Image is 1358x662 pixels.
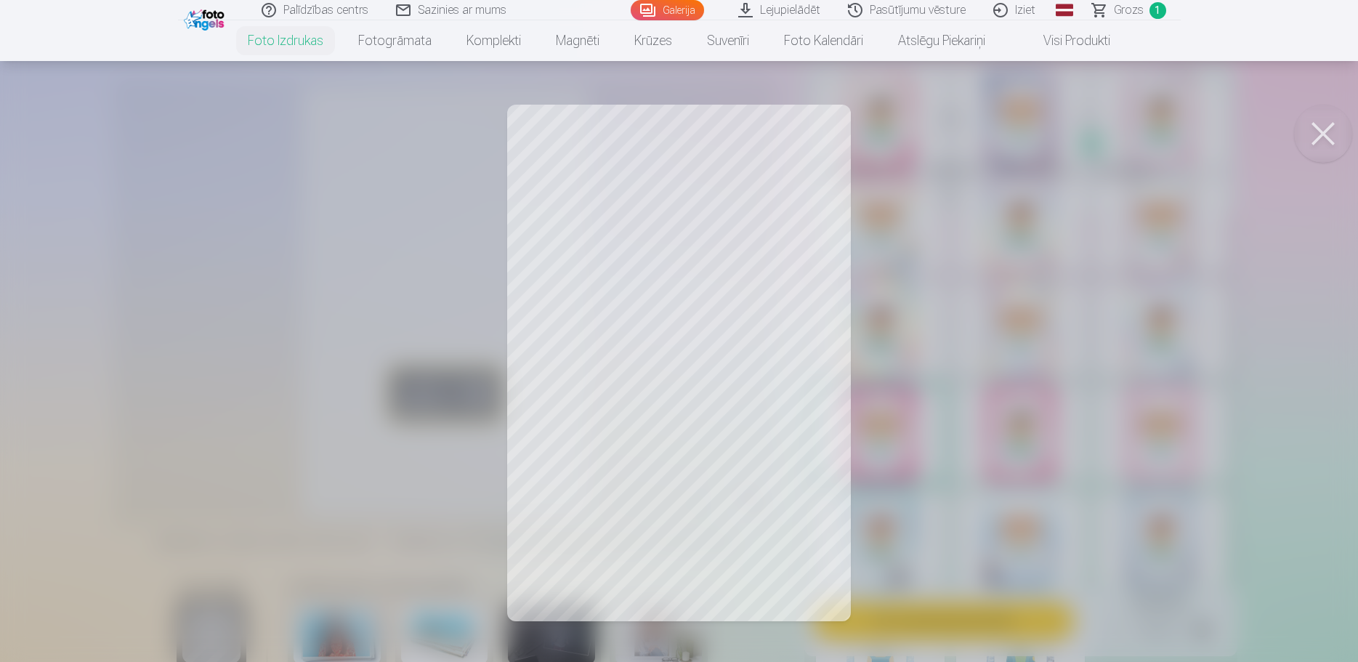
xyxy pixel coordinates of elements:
[538,20,617,61] a: Magnēti
[1114,1,1144,19] span: Grozs
[617,20,690,61] a: Krūzes
[449,20,538,61] a: Komplekti
[184,6,228,31] img: /fa1
[690,20,767,61] a: Suvenīri
[230,20,341,61] a: Foto izdrukas
[767,20,881,61] a: Foto kalendāri
[1003,20,1128,61] a: Visi produkti
[881,20,1003,61] a: Atslēgu piekariņi
[1149,2,1166,19] span: 1
[341,20,449,61] a: Fotogrāmata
